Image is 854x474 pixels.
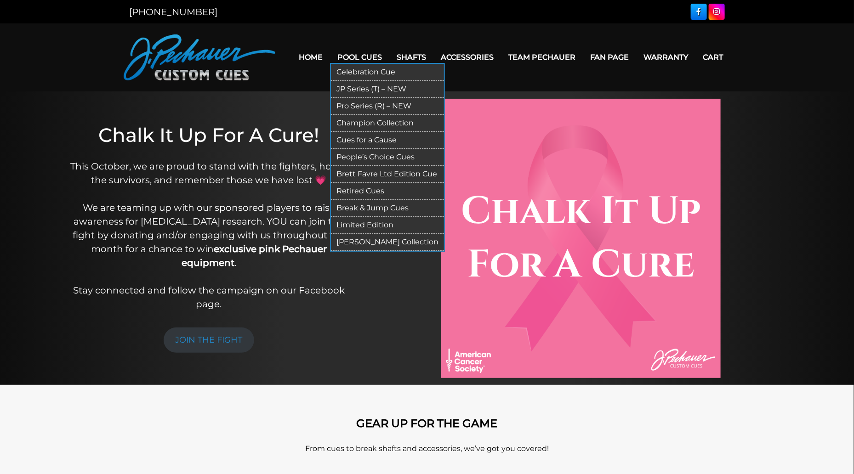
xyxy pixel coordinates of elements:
a: JOIN THE FIGHT [164,327,255,353]
p: From cues to break shafts and accessories, we’ve got you covered! [165,443,689,454]
a: Cues for a Cause [331,132,444,149]
strong: exclusive pink Pechauer equipment [182,243,327,268]
a: Break & Jump Cues [331,200,444,217]
a: Celebration Cue [331,64,444,81]
a: Cart [695,45,730,69]
a: Warranty [636,45,695,69]
a: [PHONE_NUMBER] [129,6,217,17]
a: Champion Collection [331,115,444,132]
a: Shafts [389,45,433,69]
img: Pechauer Custom Cues [124,34,275,80]
a: Brett Favre Ltd Edition Cue [331,166,444,183]
a: Pool Cues [330,45,389,69]
a: JP Series (T) – NEW [331,81,444,98]
strong: GEAR UP FOR THE GAME [357,417,498,430]
a: Fan Page [583,45,636,69]
a: [PERSON_NAME] Collection [331,234,444,251]
p: This October, we are proud to stand with the fighters, honor the survivors, and remember those we... [68,159,349,311]
a: Pro Series (R) – NEW [331,98,444,115]
a: People’s Choice Cues [331,149,444,166]
a: Team Pechauer [501,45,583,69]
a: Retired Cues [331,183,444,200]
h1: Chalk It Up For A Cure! [68,124,349,147]
a: Accessories [433,45,501,69]
a: Home [291,45,330,69]
a: Limited Edition [331,217,444,234]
